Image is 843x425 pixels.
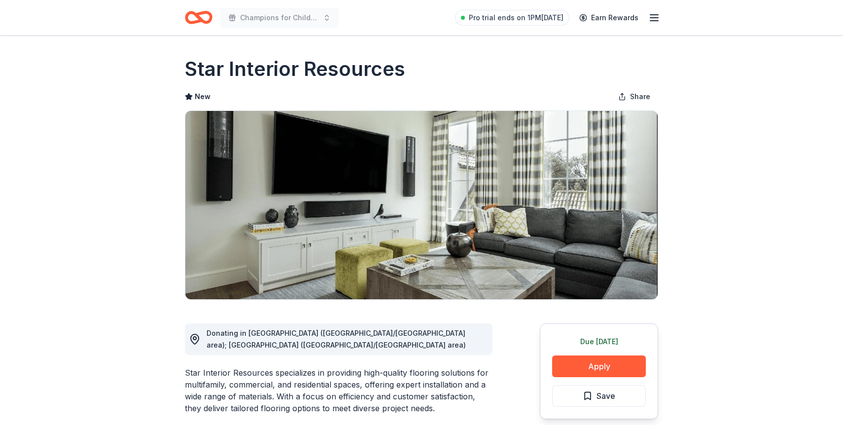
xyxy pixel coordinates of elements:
button: Share [610,87,658,106]
img: Image for Star Interior Resources [185,111,658,299]
span: Pro trial ends on 1PM[DATE] [469,12,563,24]
h1: Star Interior Resources [185,55,405,83]
span: Champions for Children [240,12,319,24]
a: Home [185,6,212,29]
a: Earn Rewards [573,9,644,27]
div: Due [DATE] [552,336,646,348]
span: New [195,91,211,103]
button: Champions for Children [220,8,339,28]
button: Save [552,385,646,407]
span: Donating in [GEOGRAPHIC_DATA] ([GEOGRAPHIC_DATA]/[GEOGRAPHIC_DATA] area); [GEOGRAPHIC_DATA] ([GEO... [207,329,466,349]
div: Star Interior Resources specializes in providing high-quality flooring solutions for multifamily,... [185,367,492,414]
span: Save [597,390,615,402]
span: Share [630,91,650,103]
button: Apply [552,355,646,377]
a: Pro trial ends on 1PM[DATE] [455,10,569,26]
